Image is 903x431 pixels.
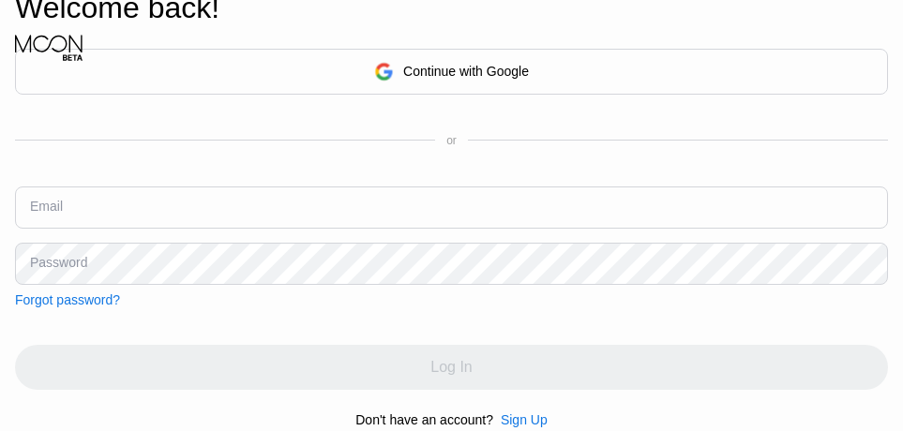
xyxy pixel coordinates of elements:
div: Forgot password? [15,292,120,307]
div: Sign Up [493,412,548,427]
div: Continue with Google [15,49,888,95]
div: Password [30,255,87,270]
div: Continue with Google [403,64,529,79]
div: Email [30,199,63,214]
div: Don't have an account? [355,412,493,427]
div: or [446,134,457,147]
div: Sign Up [501,412,548,427]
